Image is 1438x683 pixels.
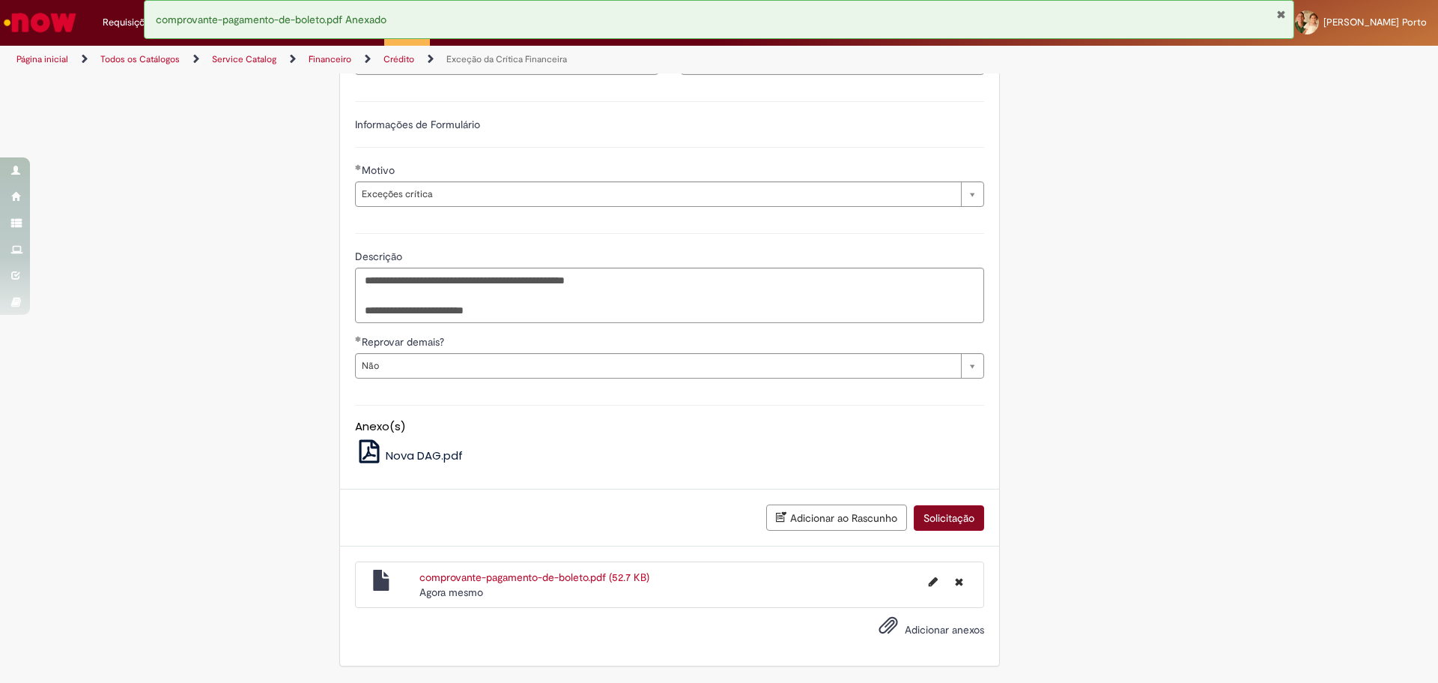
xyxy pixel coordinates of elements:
button: Excluir comprovante-pagamento-de-boleto.pdf [946,570,972,594]
span: comprovante-pagamento-de-boleto.pdf Anexado [156,13,386,26]
a: Service Catalog [212,53,276,65]
span: Obrigatório Preenchido [355,164,362,170]
label: Informações de Formulário [355,118,480,131]
span: [PERSON_NAME] Porto [1323,16,1427,28]
span: Descrição [355,250,405,263]
a: Nova DAG.pdf [355,448,464,463]
span: Obrigatório Preenchido [355,336,362,342]
h5: Anexo(s) [355,421,984,433]
ul: Trilhas de página [11,46,947,73]
span: Adicionar anexos [905,624,984,637]
time: 28/08/2025 17:38:40 [419,586,483,599]
button: Editar nome de arquivo comprovante-pagamento-de-boleto.pdf [920,570,947,594]
span: Não [362,354,953,378]
span: Exceções crítica [362,182,953,206]
a: Página inicial [16,53,68,65]
a: comprovante-pagamento-de-boleto.pdf (52.7 KB) [419,571,649,584]
button: Fechar Notificação [1276,8,1286,20]
span: Motivo [362,163,398,177]
span: Reprovar demais? [362,335,447,349]
a: Todos os Catálogos [100,53,180,65]
span: Agora mesmo [419,586,483,599]
button: Adicionar ao Rascunho [766,505,907,531]
img: ServiceNow [1,7,79,37]
span: Requisições [103,15,155,30]
a: Crédito [383,53,414,65]
button: Solicitação [914,505,984,531]
a: Exceção da Crítica Financeira [446,53,567,65]
button: Adicionar anexos [875,612,902,646]
textarea: Descrição [355,268,984,323]
a: Financeiro [309,53,351,65]
span: Nova DAG.pdf [386,448,463,463]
